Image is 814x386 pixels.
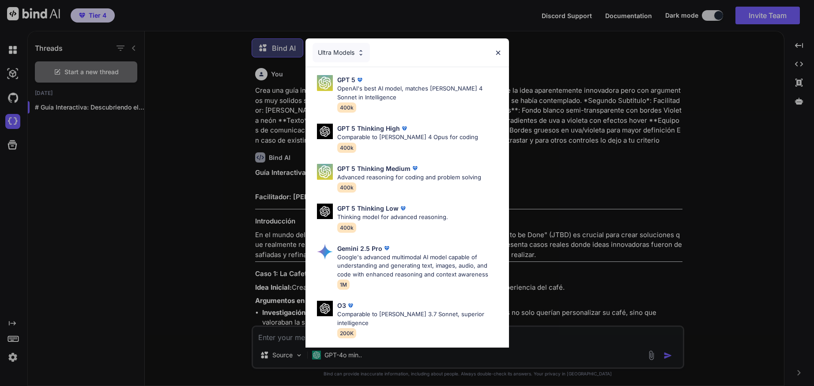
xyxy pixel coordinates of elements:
div: Ultra Models [313,43,370,62]
img: Pick Models [357,49,365,57]
p: GPT 5 Thinking Low [337,204,399,213]
span: 400k [337,102,356,113]
img: premium [411,164,419,173]
img: Pick Models [317,75,333,91]
span: 400k [337,143,356,153]
p: OpenAI's best AI model, matches [PERSON_NAME] 4 Sonnet in Intelligence [337,84,502,102]
p: Gemini 2.5 Pro [337,244,382,253]
img: premium [400,124,409,133]
img: Pick Models [317,124,333,139]
p: Comparable to [PERSON_NAME] 4 Opus for coding [337,133,478,142]
span: 400k [337,223,356,233]
span: 200K [337,328,356,338]
p: Thinking model for advanced reasoning. [337,213,448,222]
img: close [494,49,502,57]
p: GPT 5 Thinking High [337,124,400,133]
img: premium [355,76,364,84]
p: GPT 5 [337,75,355,84]
p: O3 [337,301,346,310]
span: 400k [337,182,356,193]
img: premium [346,301,355,310]
img: premium [382,244,391,253]
img: Pick Models [317,164,333,180]
img: Pick Models [317,301,333,316]
img: Pick Models [317,204,333,219]
p: Advanced reasoning for coding and problem solving [337,173,481,182]
p: GPT 5 Thinking Medium [337,164,411,173]
img: premium [399,204,407,213]
img: Pick Models [317,244,333,260]
p: Comparable to [PERSON_NAME] 3.7 Sonnet, superior intelligence [337,310,502,327]
p: Google's advanced multimodal AI model capable of understanding and generating text, images, audio... [337,253,502,279]
span: 1M [337,280,350,290]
